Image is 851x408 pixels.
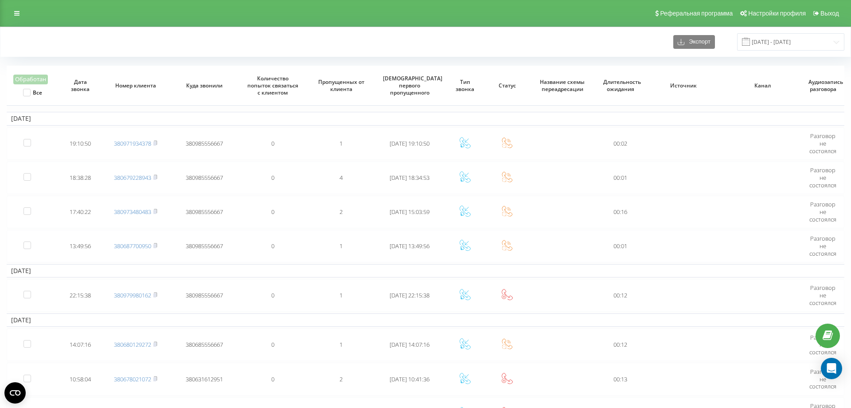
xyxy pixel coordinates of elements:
span: 380985556667 [186,242,223,250]
span: Номер клиента [109,82,163,89]
td: [DATE] [7,313,844,327]
span: Длительность ожидания [603,79,638,92]
span: Настройки профиля [748,10,806,17]
span: 2 [340,375,343,383]
span: 1 [340,139,343,147]
a: 380973480483 [114,208,151,216]
span: Источник [652,82,715,89]
span: 0 [271,341,274,349]
td: 00:16 [597,196,644,228]
span: 380985556667 [186,139,223,147]
span: 0 [271,208,274,216]
td: 17:40:22 [59,196,101,228]
span: [DEMOGRAPHIC_DATA] первого пропущенного [383,75,437,96]
span: [DATE] 22:15:38 [390,291,429,299]
span: 380685556667 [186,341,223,349]
td: 00:02 [597,127,644,160]
span: [DATE] 15:03:59 [390,208,429,216]
td: 00:01 [597,162,644,194]
span: Разговор не состоялся [809,166,836,189]
td: [DATE] [7,264,844,277]
span: Разговор не состоялся [809,284,836,307]
a: 380687700950 [114,242,151,250]
span: Разговор не состоялся [809,234,836,257]
span: 1 [340,341,343,349]
span: 380985556667 [186,174,223,182]
span: 380985556667 [186,291,223,299]
span: 0 [271,291,274,299]
td: 10:58:04 [59,363,101,395]
a: 380680129272 [114,341,151,349]
span: Выход [820,10,839,17]
span: Пропущенных от клиента [314,79,368,92]
span: [DATE] 13:49:56 [390,242,429,250]
span: Аудиозапись разговора [808,79,839,92]
span: 0 [271,139,274,147]
span: Реферальная программа [660,10,733,17]
span: Количество попыток связаться с клиентом [246,75,300,96]
td: 14:07:16 [59,329,101,361]
td: 00:12 [597,329,644,361]
span: [DATE] 19:10:50 [390,139,429,147]
label: Все [23,89,42,96]
span: 1 [340,291,343,299]
span: Экспорт [684,39,710,45]
span: 4 [340,174,343,182]
span: 380985556667 [186,208,223,216]
div: Open Intercom Messenger [821,358,842,379]
a: 380678021072 [114,375,151,383]
span: Разговор не состоялся [809,132,836,155]
span: Название схемы переадресации [535,79,589,92]
span: 0 [271,375,274,383]
td: 22:15:38 [59,279,101,312]
td: 13:49:56 [59,230,101,262]
span: [DATE] 10:41:36 [390,375,429,383]
td: 19:10:50 [59,127,101,160]
span: Тип звонка [450,79,480,92]
span: 0 [271,242,274,250]
td: 00:13 [597,363,644,395]
td: 00:01 [597,230,644,262]
span: 1 [340,242,343,250]
span: Куда звонили [177,82,231,89]
td: [DATE] [7,112,844,125]
span: [DATE] 18:34:53 [390,174,429,182]
a: 380971934378 [114,139,151,147]
span: [DATE] 14:07:16 [390,341,429,349]
span: 0 [271,174,274,182]
button: Экспорт [673,35,715,49]
td: 00:12 [597,279,644,312]
span: Разговор не состоялся [809,200,836,223]
a: 380979980162 [114,291,151,299]
span: Канал [731,82,794,89]
button: Open CMP widget [4,382,26,404]
span: 2 [340,208,343,216]
td: 18:38:28 [59,162,101,194]
span: Дата звонка [66,79,96,92]
a: 380679228943 [114,174,151,182]
span: Статус [492,82,522,89]
span: 380631612951 [186,375,223,383]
